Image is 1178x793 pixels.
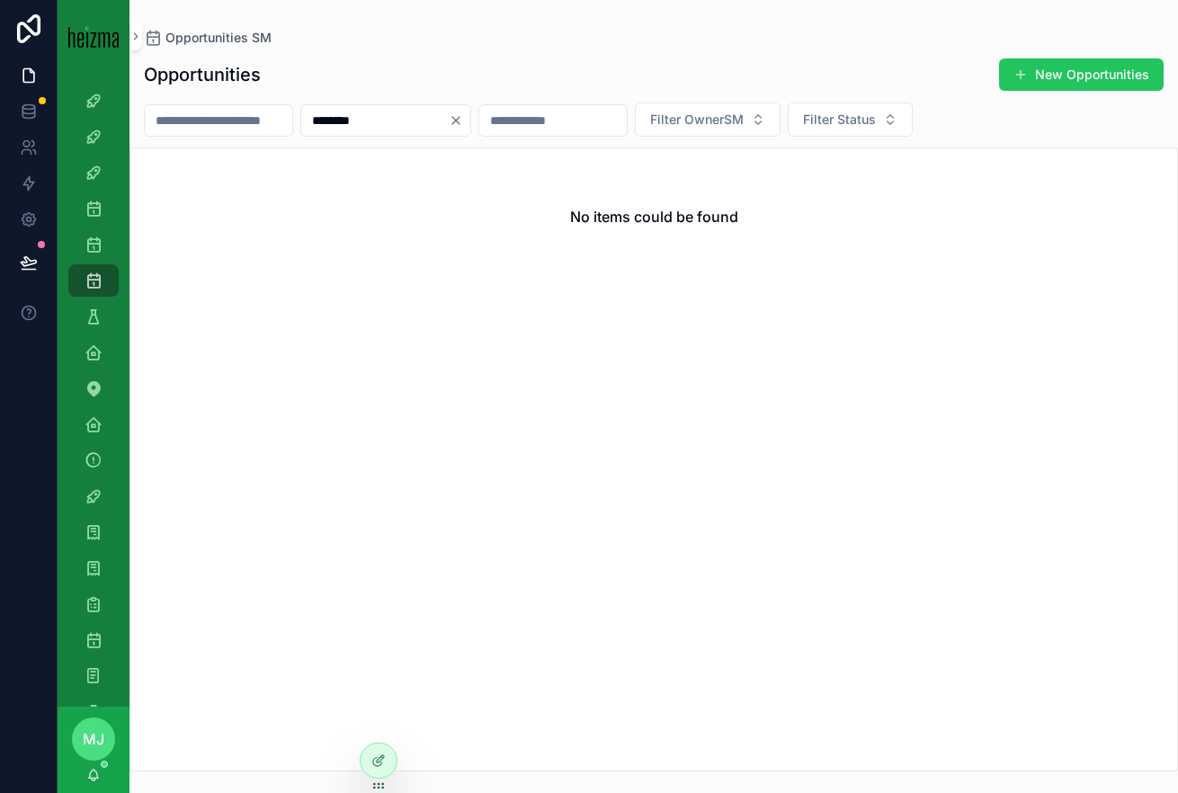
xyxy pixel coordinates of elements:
span: Filter Status [803,111,876,129]
button: New Opportunities [999,58,1164,91]
a: Opportunities SM [144,29,272,47]
button: Clear [449,113,470,128]
h2: No items could be found [570,206,738,227]
img: App logo [68,24,119,48]
span: Opportunities SM [165,29,272,47]
span: MJ [83,728,104,750]
button: Select Button [788,102,913,137]
span: Filter OwnerSM [650,111,744,129]
div: scrollable content [58,72,129,707]
button: Select Button [635,102,781,137]
h1: Opportunities [144,62,261,87]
